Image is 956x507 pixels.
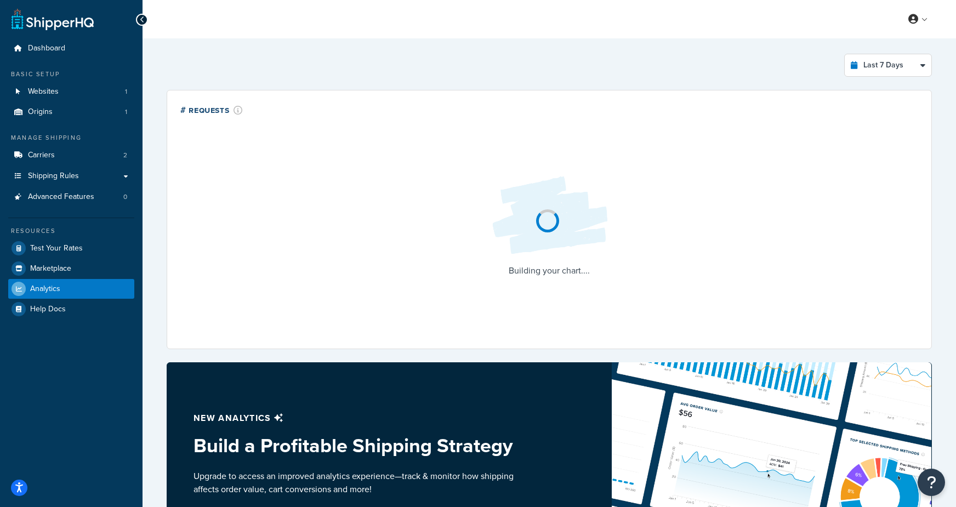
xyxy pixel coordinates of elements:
[28,107,53,117] span: Origins
[30,284,60,294] span: Analytics
[8,299,134,319] a: Help Docs
[8,82,134,102] li: Websites
[123,192,127,202] span: 0
[918,469,945,496] button: Open Resource Center
[8,187,134,207] a: Advanced Features0
[8,166,134,186] a: Shipping Rules
[194,435,523,457] h3: Build a Profitable Shipping Strategy
[8,70,134,79] div: Basic Setup
[8,145,134,166] li: Carriers
[194,411,523,426] p: New analytics
[125,107,127,117] span: 1
[30,305,66,314] span: Help Docs
[8,133,134,143] div: Manage Shipping
[483,263,615,278] p: Building your chart....
[194,470,523,496] p: Upgrade to access an improved analytics experience—track & monitor how shipping affects order val...
[8,187,134,207] li: Advanced Features
[8,102,134,122] li: Origins
[125,87,127,96] span: 1
[28,192,94,202] span: Advanced Features
[8,279,134,299] a: Analytics
[8,82,134,102] a: Websites1
[8,38,134,59] a: Dashboard
[30,264,71,274] span: Marketplace
[180,104,243,116] div: # Requests
[8,226,134,236] div: Resources
[30,244,83,253] span: Test Your Rates
[28,151,55,160] span: Carriers
[123,151,127,160] span: 2
[28,87,59,96] span: Websites
[28,44,65,53] span: Dashboard
[8,238,134,258] a: Test Your Rates
[28,172,79,181] span: Shipping Rules
[8,102,134,122] a: Origins1
[8,259,134,278] a: Marketplace
[8,145,134,166] a: Carriers2
[483,168,615,263] img: Loading...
